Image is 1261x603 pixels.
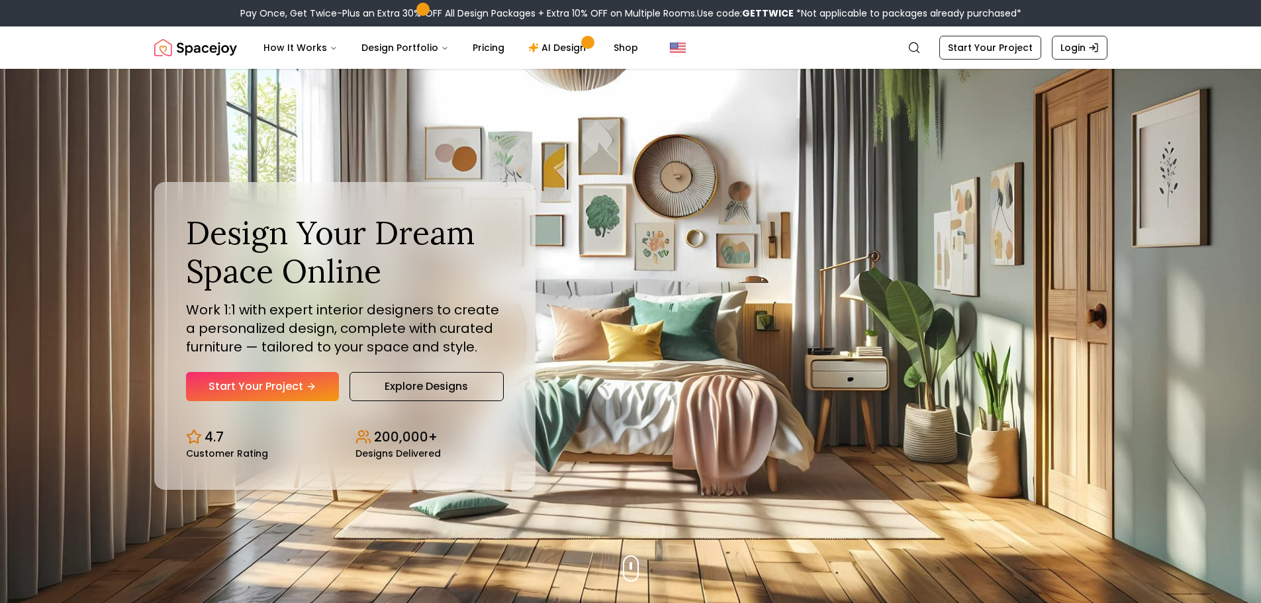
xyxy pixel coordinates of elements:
[518,34,600,61] a: AI Design
[154,34,237,61] img: Spacejoy Logo
[186,301,504,356] p: Work 1:1 with expert interior designers to create a personalized design, complete with curated fu...
[186,449,268,458] small: Customer Rating
[462,34,515,61] a: Pricing
[253,34,348,61] button: How It Works
[186,417,504,458] div: Design stats
[355,449,441,458] small: Designs Delivered
[603,34,649,61] a: Shop
[794,7,1021,20] span: *Not applicable to packages already purchased*
[670,40,686,56] img: United States
[186,372,339,401] a: Start Your Project
[742,7,794,20] b: GETTWICE
[154,34,237,61] a: Spacejoy
[350,372,504,401] a: Explore Designs
[697,7,794,20] span: Use code:
[205,428,224,446] p: 4.7
[351,34,459,61] button: Design Portfolio
[374,428,438,446] p: 200,000+
[186,214,504,290] h1: Design Your Dream Space Online
[154,26,1107,69] nav: Global
[1052,36,1107,60] a: Login
[939,36,1041,60] a: Start Your Project
[240,7,1021,20] div: Pay Once, Get Twice-Plus an Extra 30% OFF All Design Packages + Extra 10% OFF on Multiple Rooms.
[253,34,649,61] nav: Main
